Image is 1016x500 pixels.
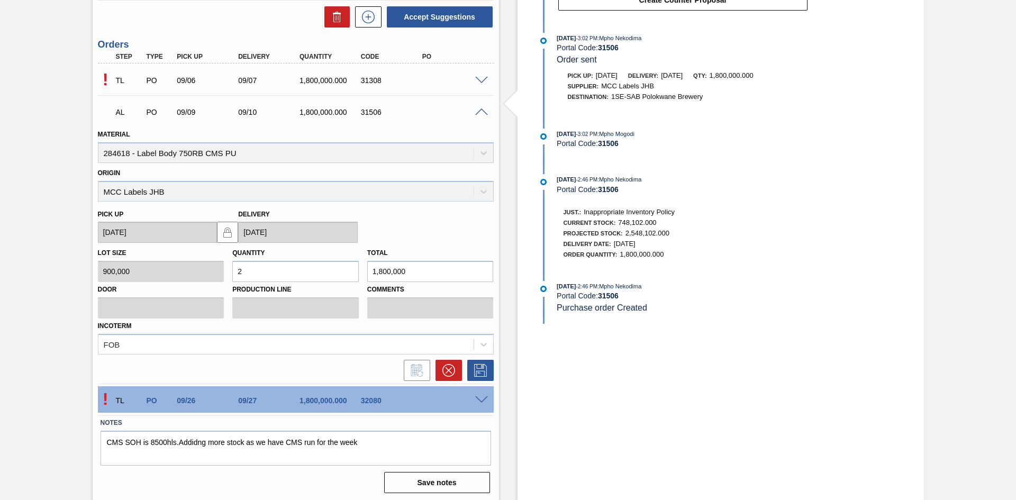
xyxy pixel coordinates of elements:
[104,340,120,349] div: FOB
[540,38,547,44] img: atual
[98,211,124,218] label: Pick up
[598,43,619,52] strong: 31506
[557,43,808,52] div: Portal Code:
[235,53,304,60] div: Delivery
[557,292,808,300] div: Portal Code:
[598,292,619,300] strong: 31506
[576,131,598,137] span: - 3:02 PM
[297,108,366,116] div: 1,800,000.000
[174,53,243,60] div: Pick up
[238,211,270,218] label: Delivery
[143,108,175,116] div: Purchase order
[143,76,175,85] div: Purchase order
[174,76,243,85] div: 09/06/2025
[540,179,547,185] img: atual
[601,82,654,90] span: MCC Labels JHB
[597,176,641,183] span: : Mpho Nekodima
[540,286,547,292] img: atual
[235,396,304,405] div: 09/27/2025
[661,71,683,79] span: [DATE]
[597,283,641,289] span: : Mpho Nekodima
[568,72,593,79] span: Pick up:
[584,208,675,216] span: Inappropriate Inventory Policy
[568,94,609,100] span: Destination:
[620,250,664,258] span: 1,800,000.000
[297,396,366,405] div: 1,800,000.000
[98,222,217,243] input: mm/dd/yyyy
[382,5,494,29] div: Accept Suggestions
[98,249,126,257] label: Lot size
[98,131,130,138] label: Material
[597,131,634,137] span: : Mpho Mogodi
[98,389,113,409] p: Pending Acceptance
[557,55,597,64] span: Order sent
[232,249,265,257] label: Quantity
[557,131,576,137] span: [DATE]
[576,35,598,41] span: - 3:02 PM
[557,35,576,41] span: [DATE]
[557,283,576,289] span: [DATE]
[564,209,582,215] span: Just.:
[217,222,238,243] button: locked
[420,53,488,60] div: PO
[430,360,462,381] div: Cancel Order
[462,360,494,381] div: Save Order
[358,76,427,85] div: 31308
[693,72,706,79] span: Qty:
[116,76,142,85] p: TL
[598,139,619,148] strong: 31506
[358,53,427,60] div: Code
[367,249,388,257] label: Total
[101,431,491,466] textarea: CMS SOH is 8500hls.Addidng more stock as we have CMS run for the week
[564,241,611,247] span: Delivery Date:
[557,139,808,148] div: Portal Code:
[350,6,382,28] div: New suggestion
[221,226,234,239] img: locked
[238,222,358,243] input: mm/dd/yyyy
[113,101,145,124] div: Awaiting Load Composition
[625,229,669,237] span: 2,548,102.000
[384,472,490,493] button: Save notes
[557,176,576,183] span: [DATE]
[232,282,359,297] label: Production Line
[596,71,618,79] span: [DATE]
[358,396,427,405] div: 32080
[297,76,366,85] div: 1,800,000.000
[398,360,430,381] div: Inform order change
[116,108,142,116] p: AL
[98,169,121,177] label: Origin
[564,220,616,226] span: Current Stock:
[116,396,142,405] p: TL
[598,185,619,194] strong: 31506
[564,230,623,237] span: Projected Stock:
[618,219,656,226] span: 748,102.000
[597,35,641,41] span: : Mpho Nekodima
[614,240,636,248] span: [DATE]
[611,93,703,101] span: 1SE-SAB Polokwane Brewery
[101,415,491,431] label: Notes
[143,396,175,405] div: Purchase order
[235,76,304,85] div: 09/07/2025
[98,282,224,297] label: Door
[98,322,132,330] label: Incoterm
[174,396,243,405] div: 09/26/2025
[568,83,599,89] span: Supplier:
[387,6,493,28] button: Accept Suggestions
[557,185,808,194] div: Portal Code:
[143,53,175,60] div: Type
[319,6,350,28] div: Delete Suggestions
[564,251,618,258] span: Order Quantity:
[297,53,366,60] div: Quantity
[235,108,304,116] div: 09/10/2025
[367,282,494,297] label: Comments
[576,177,598,183] span: - 2:46 PM
[358,108,427,116] div: 31506
[98,70,113,89] p: Pending Acceptance
[113,389,145,412] div: Trading Load Composition
[98,39,494,50] h3: Orders
[710,71,754,79] span: 1,800,000.000
[628,72,658,79] span: Delivery:
[174,108,243,116] div: 09/09/2025
[540,133,547,140] img: atual
[113,53,145,60] div: Step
